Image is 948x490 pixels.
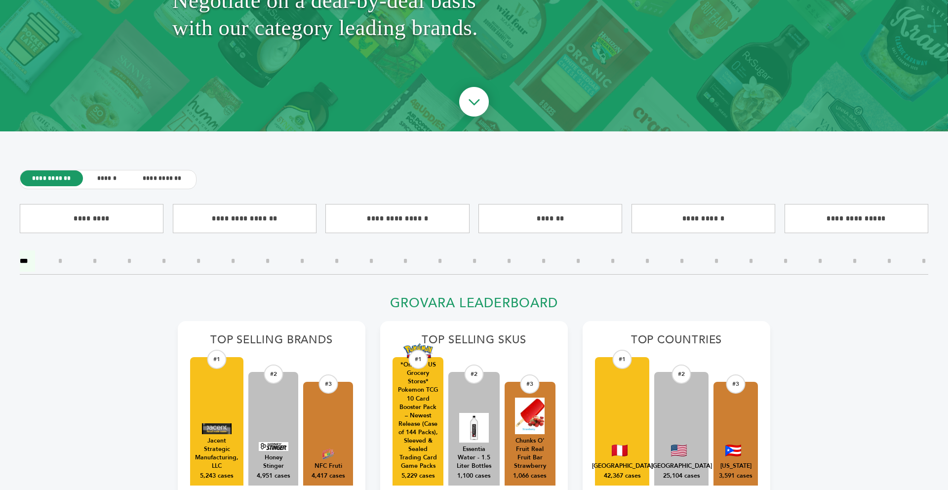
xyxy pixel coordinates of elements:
[264,365,283,384] div: #2
[651,462,712,470] div: United States
[604,472,641,481] div: 42,367 cases
[202,423,232,434] img: Jacent Strategic Manufacturing, LLC
[393,333,555,352] h2: Top Selling SKUs
[403,343,433,359] img: *Only for US Grocery Stores* Pokemon TCG 10 Card Booster Pack – Newest Release (Case of 144 Packs...
[459,413,489,443] img: Essentia Water - 1.5 Liter Bottles
[178,295,770,317] h2: Grovara Leaderboard
[207,350,227,369] div: #1
[190,333,353,352] h2: Top Selling Brands
[448,77,500,129] img: ourBrandsHeroArrow.png
[595,333,758,352] h2: Top Countries
[464,365,483,384] div: #2
[613,350,632,369] div: #1
[663,472,700,481] div: 25,104 cases
[318,374,338,394] div: #3
[719,472,752,481] div: 3,591 cases
[720,462,751,470] div: Puerto Rico
[408,350,428,369] div: #1
[520,374,540,394] div: #3
[457,472,491,481] div: 1,100 cases
[314,449,343,459] img: NFC Fruti
[592,462,653,470] div: Peru
[515,398,545,434] img: Chunks O' Fruit Real Fruit Bar Strawberry
[671,445,687,456] img: United States Flag
[195,437,238,470] div: Jacent Strategic Manufacturing, LLC
[725,445,741,456] img: Puerto Rico Flag
[257,472,290,481] div: 4,951 cases
[259,442,288,451] img: Honey Stinger
[401,472,435,481] div: 5,229 cases
[253,453,293,470] div: Honey Stinger
[315,462,342,470] div: NFC Fruti
[200,472,234,481] div: 5,243 cases
[312,472,345,481] div: 4,417 cases
[726,374,746,394] div: #3
[510,437,551,470] div: Chunks O' Fruit Real Fruit Bar Strawberry
[672,365,691,384] div: #2
[513,472,547,481] div: 1,066 cases
[453,445,494,470] div: Essentia Water - 1.5 Liter Bottles
[397,361,438,470] div: *Only for US Grocery Stores* Pokemon TCG 10 Card Booster Pack – Newest Release (Case of 144 Packs...
[612,445,628,456] img: Peru Flag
